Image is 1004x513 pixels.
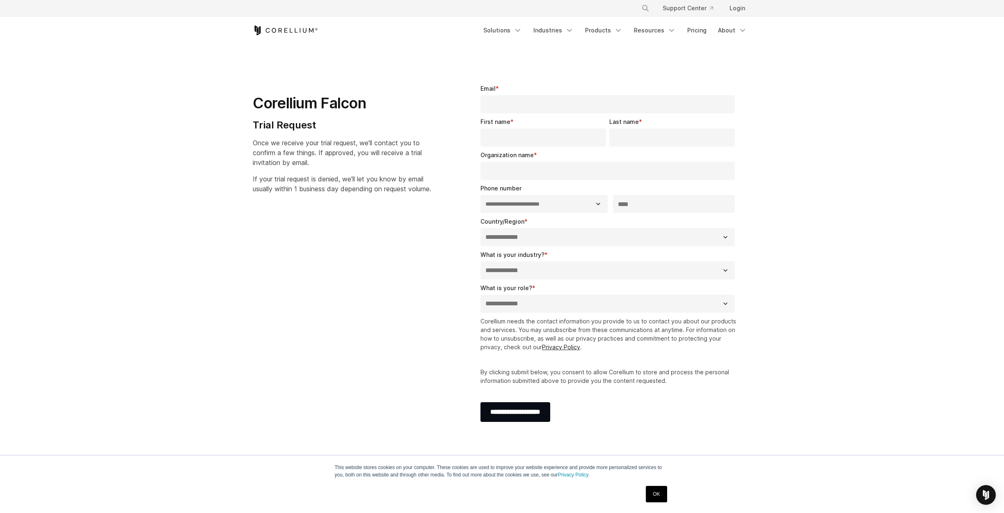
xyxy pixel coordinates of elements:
[253,119,431,131] h4: Trial Request
[580,23,627,38] a: Products
[631,1,752,16] div: Navigation Menu
[976,485,996,505] div: Open Intercom Messenger
[480,284,532,291] span: What is your role?
[656,1,720,16] a: Support Center
[480,185,521,192] span: Phone number
[480,151,534,158] span: Organization name
[335,464,670,479] p: This website stores cookies on your computer. These cookies are used to improve your website expe...
[723,1,752,16] a: Login
[528,23,579,38] a: Industries
[480,118,510,125] span: First name
[480,218,524,225] span: Country/Region
[253,25,318,35] a: Corellium Home
[480,317,739,351] p: Corellium needs the contact information you provide to us to contact you about our products and s...
[713,23,752,38] a: About
[253,94,431,112] h1: Corellium Falcon
[646,486,667,502] a: OK
[480,251,544,258] span: What is your industry?
[253,175,431,193] span: If your trial request is denied, we'll let you know by email usually within 1 business day depend...
[629,23,681,38] a: Resources
[638,1,653,16] button: Search
[609,118,639,125] span: Last name
[480,368,739,385] p: By clicking submit below, you consent to allow Corellium to store and process the personal inform...
[253,139,422,167] span: Once we receive your trial request, we'll contact you to confirm a few things. If approved, you w...
[480,85,496,92] span: Email
[682,23,711,38] a: Pricing
[542,344,580,350] a: Privacy Policy
[478,23,527,38] a: Solutions
[478,23,752,38] div: Navigation Menu
[558,472,590,478] a: Privacy Policy.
